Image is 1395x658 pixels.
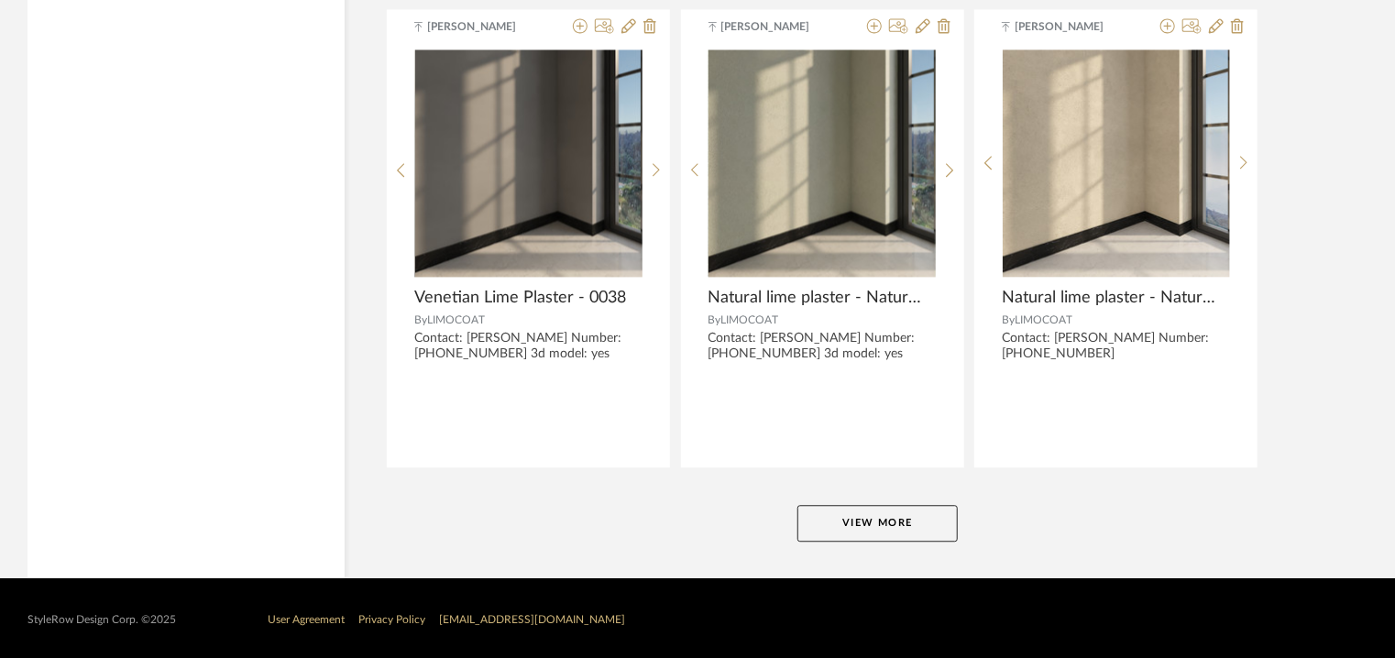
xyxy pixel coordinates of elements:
div: Contact: [PERSON_NAME] Number: [PHONE_NUMBER] 3d model: yes [414,331,643,362]
a: Privacy Policy [358,614,425,625]
span: By [1002,314,1015,325]
span: [PERSON_NAME] [1015,18,1130,35]
img: Natural lime plaster - Natura 0004 [708,49,936,277]
a: [EMAIL_ADDRESS][DOMAIN_NAME] [439,614,625,625]
a: User Agreement [268,614,345,625]
span: Venetian Lime Plaster - 0038 [414,288,626,308]
span: Natural lime plaster - Natura 0008 [1002,288,1223,308]
span: LIMOCOAT [1015,314,1072,325]
div: Contact: [PERSON_NAME] Number: [PHONE_NUMBER] [1002,331,1230,362]
div: 0 [708,49,936,278]
span: Natural lime plaster - Natura 0004 [708,288,929,308]
div: Contact: [PERSON_NAME] Number: [PHONE_NUMBER] 3d model: yes [708,331,937,362]
span: [PERSON_NAME] [721,18,837,35]
button: View More [797,505,958,542]
span: By [414,314,427,325]
span: [PERSON_NAME] [427,18,543,35]
span: LIMOCOAT [427,314,485,325]
span: By [708,314,721,325]
img: Natural lime plaster - Natura 0008 [1003,49,1230,277]
span: LIMOCOAT [721,314,779,325]
img: Venetian Lime Plaster - 0038 [415,49,643,277]
div: 0 [415,49,643,278]
div: StyleRow Design Corp. ©2025 [27,613,176,627]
